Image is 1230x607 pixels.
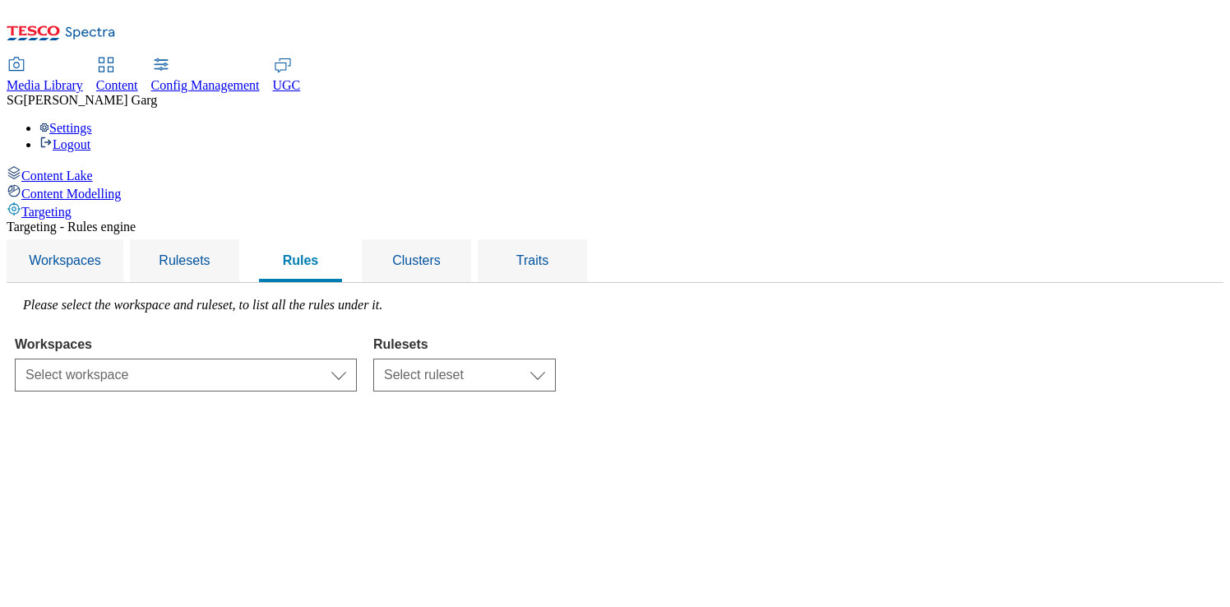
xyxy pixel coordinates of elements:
span: Workspaces [29,253,101,267]
span: [PERSON_NAME] Garg [23,93,157,107]
label: Please select the workspace and ruleset, to list all the rules under it. [23,298,382,312]
span: Media Library [7,78,83,92]
a: Settings [39,121,92,135]
span: Config Management [151,78,260,92]
span: Traits [516,253,548,267]
span: UGC [273,78,301,92]
span: SG [7,93,23,107]
span: Rules [283,253,319,267]
span: Rulesets [159,253,210,267]
a: Targeting [7,202,1223,220]
a: Content Lake [7,165,1223,183]
a: UGC [273,58,301,93]
a: Config Management [151,58,260,93]
a: Media Library [7,58,83,93]
a: Content Modelling [7,183,1223,202]
span: Content Lake [21,169,93,183]
span: Clusters [392,253,441,267]
label: Rulesets [373,337,556,352]
a: Content [96,58,138,93]
a: Logout [39,137,90,151]
span: Targeting [21,205,72,219]
span: Content Modelling [21,187,121,201]
div: Targeting - Rules engine [7,220,1223,234]
span: Content [96,78,138,92]
label: Workspaces [15,337,357,352]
